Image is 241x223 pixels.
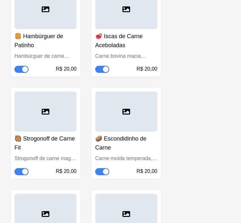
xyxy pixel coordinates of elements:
h4: 🥔 Escondidinho de Carne [95,134,157,152]
div: R$ 20,00 [56,65,77,73]
div: Carne moída temperada, coberta por purê de batata-doce cremoso e arroz integral soltinho. [95,155,157,162]
div: Carne bovina macia salteada com cebola, acompanhada de arroz integral, batata-doce assada e cenoura. [95,52,157,60]
div: R$ 20,00 [137,65,157,73]
div: Hambúrguer de carne magra, servido com purê de batata-doce e brócolis frescos. [14,52,77,60]
div: R$ 20,00 [56,167,77,175]
div: R$ 20,00 [137,167,157,175]
h4: 🍔 Hambúrguer de Patinho [14,32,77,50]
h4: 🥩 Iscas de Carne Aceboladas [95,32,157,50]
div: Strogonoff de carne magra na versão leve, servido com arroz integral e brócolis. [14,155,77,162]
h4: 🥘 Strogonoff de Carne Fit [14,134,77,152]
